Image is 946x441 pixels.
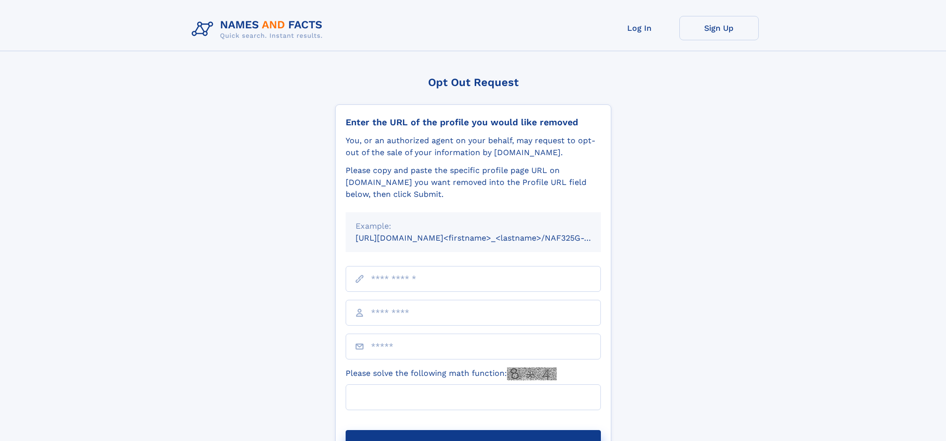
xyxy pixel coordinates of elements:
[600,16,679,40] a: Log In
[346,367,557,380] label: Please solve the following math function:
[188,16,331,43] img: Logo Names and Facts
[346,117,601,128] div: Enter the URL of the profile you would like removed
[335,76,611,88] div: Opt Out Request
[679,16,759,40] a: Sign Up
[356,220,591,232] div: Example:
[356,233,620,243] small: [URL][DOMAIN_NAME]<firstname>_<lastname>/NAF325G-xxxxxxxx
[346,165,601,200] div: Please copy and paste the specific profile page URL on [DOMAIN_NAME] you want removed into the Pr...
[346,135,601,159] div: You, or an authorized agent on your behalf, may request to opt-out of the sale of your informatio...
